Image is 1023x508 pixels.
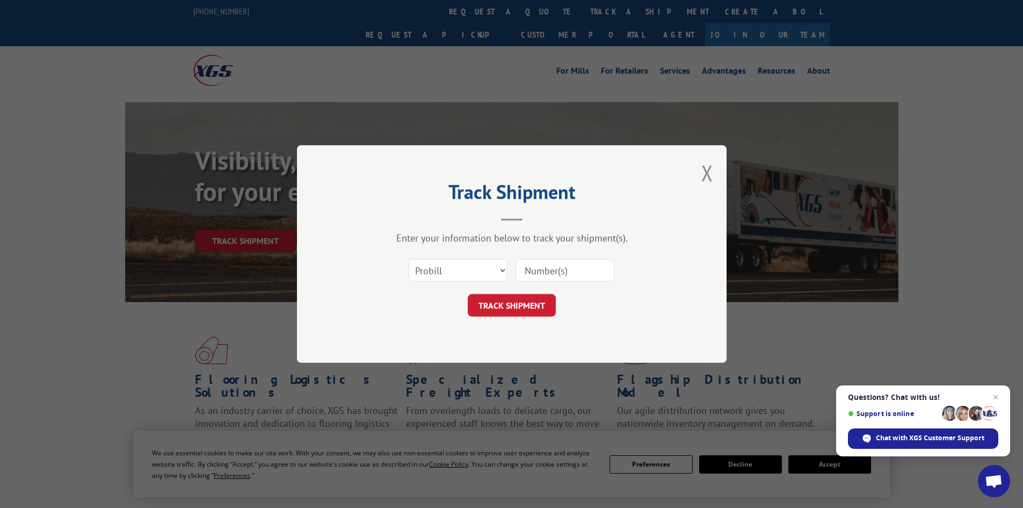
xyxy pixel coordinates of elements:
[978,465,1010,497] div: Open chat
[848,393,998,402] span: Questions? Chat with us!
[516,259,614,282] input: Number(s)
[468,294,556,317] button: TRACK SHIPMENT
[989,391,1002,404] span: Close chat
[848,410,938,418] span: Support is online
[876,433,984,443] span: Chat with XGS Customer Support
[848,428,998,449] div: Chat with XGS Customer Support
[701,159,713,187] button: Close modal
[351,184,673,205] h2: Track Shipment
[351,232,673,244] div: Enter your information below to track your shipment(s).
